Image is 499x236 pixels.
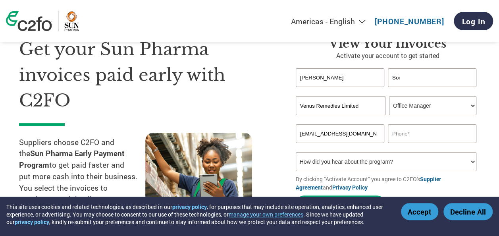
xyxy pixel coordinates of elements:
a: Log In [454,12,493,30]
input: First Name* [296,68,384,87]
p: Activate your account to get started [296,51,480,60]
img: supply chain worker [145,133,252,211]
a: privacy policy [15,218,49,226]
input: Phone* [388,124,476,143]
h1: Get your Sun Pharma invoices paid early with C2FO [19,37,272,114]
div: Inavlid Phone Number [388,144,476,149]
div: Inavlid Email Address [296,144,384,149]
div: Invalid last name or last name is too long [388,88,476,93]
input: Invalid Email format [296,124,384,143]
div: This site uses cookies and related technologies, as described in our , for purposes that may incl... [6,203,389,226]
a: Privacy Policy [332,184,368,191]
strong: Sun Pharma Early Payment Program [19,148,125,170]
select: Title/Role [389,96,476,115]
p: Suppliers choose C2FO and the to get paid faster and put more cash into their business. You selec... [19,137,145,217]
img: c2fo logo [6,11,52,31]
div: Invalid first name or first name is too long [296,88,384,93]
input: Your company name* [296,96,385,115]
input: Last Name* [388,68,476,87]
p: By clicking "Activate Account" you agree to C2FO's and [296,175,480,192]
button: Activate Account [296,195,385,212]
a: [PHONE_NUMBER] [375,16,444,26]
button: Decline All [443,203,493,220]
img: Sun Pharma [64,11,79,31]
div: Invalid company name or company name is too long [296,116,476,121]
a: privacy policy [172,203,207,211]
button: Accept [401,203,438,220]
a: Supplier Agreement [296,175,441,191]
button: manage your own preferences [229,211,303,218]
h3: View Your Invoices [296,37,480,51]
